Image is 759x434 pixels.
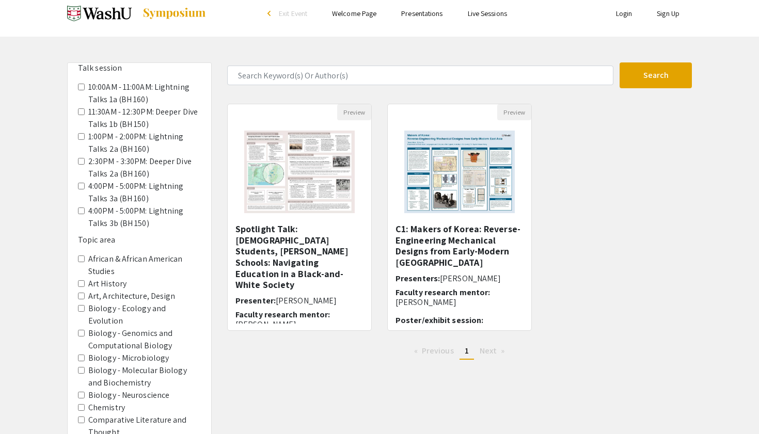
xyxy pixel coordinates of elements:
[88,205,201,230] label: 4:00PM - 5:00PM: Lightning Talks 3b (BH 150)
[387,104,532,331] div: Open Presentation <p>C1: Makers of Korea: Reverse-Engineering Mechanical Designs from Early-Moder...
[267,10,274,17] div: arrow_back_ios
[468,9,507,18] a: Live Sessions
[227,343,692,360] ul: Pagination
[394,120,525,223] img: <p>C1: Makers of Korea: Reverse-Engineering Mechanical Designs from Early-Modern East Asia</p>
[480,345,497,356] span: Next
[396,297,524,307] p: [PERSON_NAME]
[8,388,44,426] iframe: Chat
[78,63,201,73] h6: Talk session
[396,223,524,268] h5: C1: Makers of Korea: Reverse-Engineering Mechanical Designs from Early-Modern [GEOGRAPHIC_DATA]
[235,223,363,291] h5: Spotlight Talk: [DEMOGRAPHIC_DATA] Students, [PERSON_NAME] Schools: Navigating Education in a Bla...
[279,9,307,18] span: Exit Event
[88,253,201,278] label: African & African American Studies
[401,9,442,18] a: Presentations
[234,120,365,223] img: <p class="ql-align-center">Spotlight Talk: Chinese Students, Jim Crow Schools: Navigating Educati...
[657,9,679,18] a: Sign Up
[67,1,207,26] a: Spring 2025 Undergraduate Research Symposium
[88,155,201,180] label: 2:30PM - 3:30PM: Deeper Dive Talks 2a (BH 160)
[67,1,132,26] img: Spring 2025 Undergraduate Research Symposium
[465,345,469,356] span: 1
[227,104,372,331] div: Open Presentation <p class="ql-align-center">Spotlight Talk: Chinese Students, Jim Crow Schools: ...
[337,104,371,120] button: Preview
[332,9,376,18] a: Welcome Page
[235,319,363,329] p: [PERSON_NAME]
[88,81,201,106] label: 10:00AM - 11:00AM: Lightning Talks 1a (BH 160)
[88,327,201,352] label: Biology - Genomics and Computational Biology
[78,235,201,245] h6: Topic area
[88,290,176,302] label: Art, Architecture, Design
[396,287,490,298] span: Faculty research mentor:
[88,302,201,327] label: Biology - Ecology and Evolution
[88,389,169,401] label: Biology - Neuroscience
[88,401,125,414] label: Chemistry
[142,7,207,20] img: Symposium by ForagerOne
[497,104,531,120] button: Preview
[440,273,501,284] span: [PERSON_NAME]
[88,364,201,389] label: Biology - Molecular Biology and Biochemistry
[396,274,524,283] h6: Presenters:
[235,309,330,320] span: Faculty research mentor:
[422,345,454,356] span: Previous
[616,9,632,18] a: Login
[620,62,692,88] button: Search
[276,295,337,306] span: [PERSON_NAME]
[88,278,126,290] label: Art History
[88,106,201,131] label: 11:30AM - 12:30PM: Deeper Dive Talks 1b (BH 150)
[227,66,613,85] input: Search Keyword(s) Or Author(s)
[88,352,169,364] label: Biology - Microbiology
[396,315,483,326] span: Poster/exhibit session:
[235,296,363,306] h6: Presenter:
[88,131,201,155] label: 1:00PM - 2:00PM: Lightning Talks 2a (BH 160)
[88,180,201,205] label: 4:00PM - 5:00PM: Lightning Talks 3a (BH 160)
